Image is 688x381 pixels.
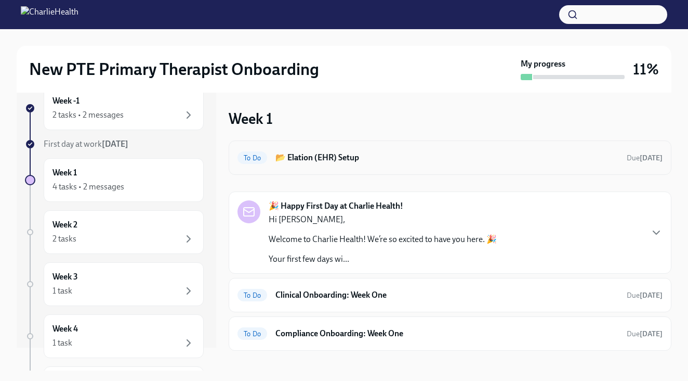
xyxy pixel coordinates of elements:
[29,59,319,80] h2: New PTE Primary Therapist Onboarding
[269,200,403,212] strong: 🎉 Happy First Day at Charlie Health!
[275,289,618,301] h6: Clinical Onboarding: Week One
[52,109,124,121] div: 2 tasks • 2 messages
[627,329,663,339] span: September 20th, 2025 07:00
[25,210,204,254] a: Week 22 tasks
[25,158,204,202] a: Week 14 tasks • 2 messages
[229,109,273,128] h3: Week 1
[269,253,497,265] p: Your first few days wi...
[52,95,80,107] h6: Week -1
[52,219,77,231] h6: Week 2
[237,154,267,162] span: To Do
[640,329,663,338] strong: [DATE]
[52,337,72,349] div: 1 task
[52,323,78,335] h6: Week 4
[237,325,663,342] a: To DoCompliance Onboarding: Week OneDue[DATE]
[269,234,497,245] p: Welcome to Charlie Health! We’re so excited to have you here. 🎉
[237,291,267,299] span: To Do
[102,139,128,149] strong: [DATE]
[521,58,565,70] strong: My progress
[52,167,77,179] h6: Week 1
[25,138,204,150] a: First day at work[DATE]
[52,271,78,283] h6: Week 3
[25,262,204,306] a: Week 31 task
[275,328,618,339] h6: Compliance Onboarding: Week One
[269,214,497,225] p: Hi [PERSON_NAME],
[633,60,659,79] h3: 11%
[25,314,204,358] a: Week 41 task
[640,154,663,162] strong: [DATE]
[237,287,663,303] a: To DoClinical Onboarding: Week OneDue[DATE]
[627,153,663,163] span: September 19th, 2025 07:00
[52,233,76,245] div: 2 tasks
[21,6,78,23] img: CharlieHealth
[52,181,124,193] div: 4 tasks • 2 messages
[627,329,663,338] span: Due
[627,154,663,162] span: Due
[640,291,663,300] strong: [DATE]
[627,290,663,300] span: September 20th, 2025 07:00
[52,285,72,297] div: 1 task
[627,291,663,300] span: Due
[237,330,267,338] span: To Do
[237,149,663,166] a: To Do📂 Elation (EHR) SetupDue[DATE]
[25,86,204,130] a: Week -12 tasks • 2 messages
[44,139,128,149] span: First day at work
[275,152,618,163] h6: 📂 Elation (EHR) Setup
